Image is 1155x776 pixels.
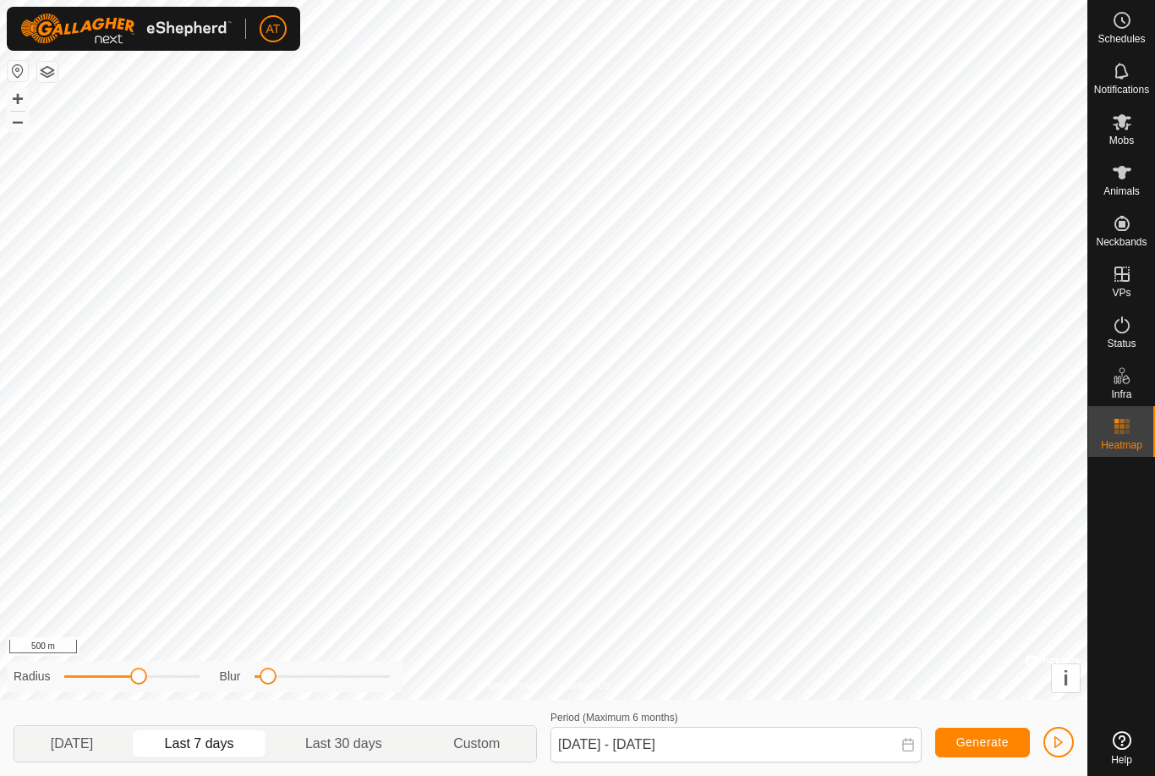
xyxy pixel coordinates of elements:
[1088,724,1155,772] a: Help
[1103,186,1140,196] span: Animals
[20,14,232,44] img: Gallagher Logo
[935,728,1030,757] button: Generate
[477,678,540,693] a: Privacy Policy
[8,89,28,109] button: +
[220,668,241,685] label: Blur
[1111,389,1131,399] span: Infra
[453,734,500,754] span: Custom
[1101,440,1142,450] span: Heatmap
[1096,237,1147,247] span: Neckbands
[1107,338,1136,349] span: Status
[1063,667,1069,690] span: i
[550,712,678,724] label: Period (Maximum 6 months)
[14,668,51,685] label: Radius
[1109,135,1134,146] span: Mobs
[561,678,610,693] a: Contact Us
[1112,288,1130,298] span: VPs
[956,735,1009,749] span: Generate
[1052,664,1080,692] button: i
[266,20,281,38] span: AT
[51,734,93,754] span: [DATE]
[8,111,28,131] button: –
[165,734,234,754] span: Last 7 days
[37,62,57,82] button: Map Layers
[1094,85,1149,95] span: Notifications
[305,734,382,754] span: Last 30 days
[1098,34,1145,44] span: Schedules
[8,61,28,81] button: Reset Map
[1111,755,1132,765] span: Help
